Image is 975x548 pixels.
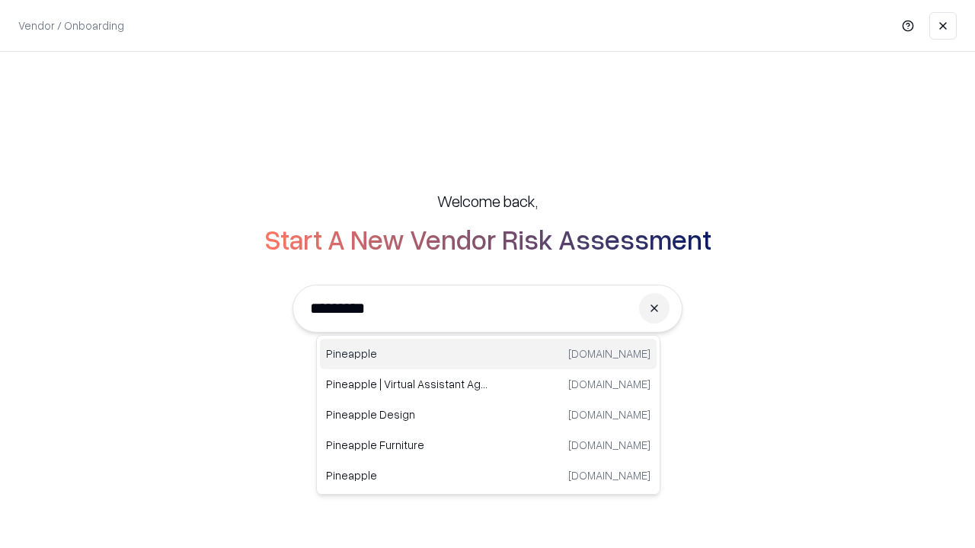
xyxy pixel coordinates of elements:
h5: Welcome back, [437,190,538,212]
h2: Start A New Vendor Risk Assessment [264,224,711,254]
p: [DOMAIN_NAME] [568,376,651,392]
p: Pineapple [326,467,488,483]
p: Pineapple [326,346,488,362]
p: Pineapple Furniture [326,437,488,453]
p: [DOMAIN_NAME] [568,467,651,483]
p: Pineapple Design [326,406,488,422]
p: Vendor / Onboarding [18,18,124,33]
p: Pineapple | Virtual Assistant Agency [326,376,488,392]
p: [DOMAIN_NAME] [568,346,651,362]
p: [DOMAIN_NAME] [568,406,651,422]
div: Suggestions [316,335,660,495]
p: [DOMAIN_NAME] [568,437,651,453]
